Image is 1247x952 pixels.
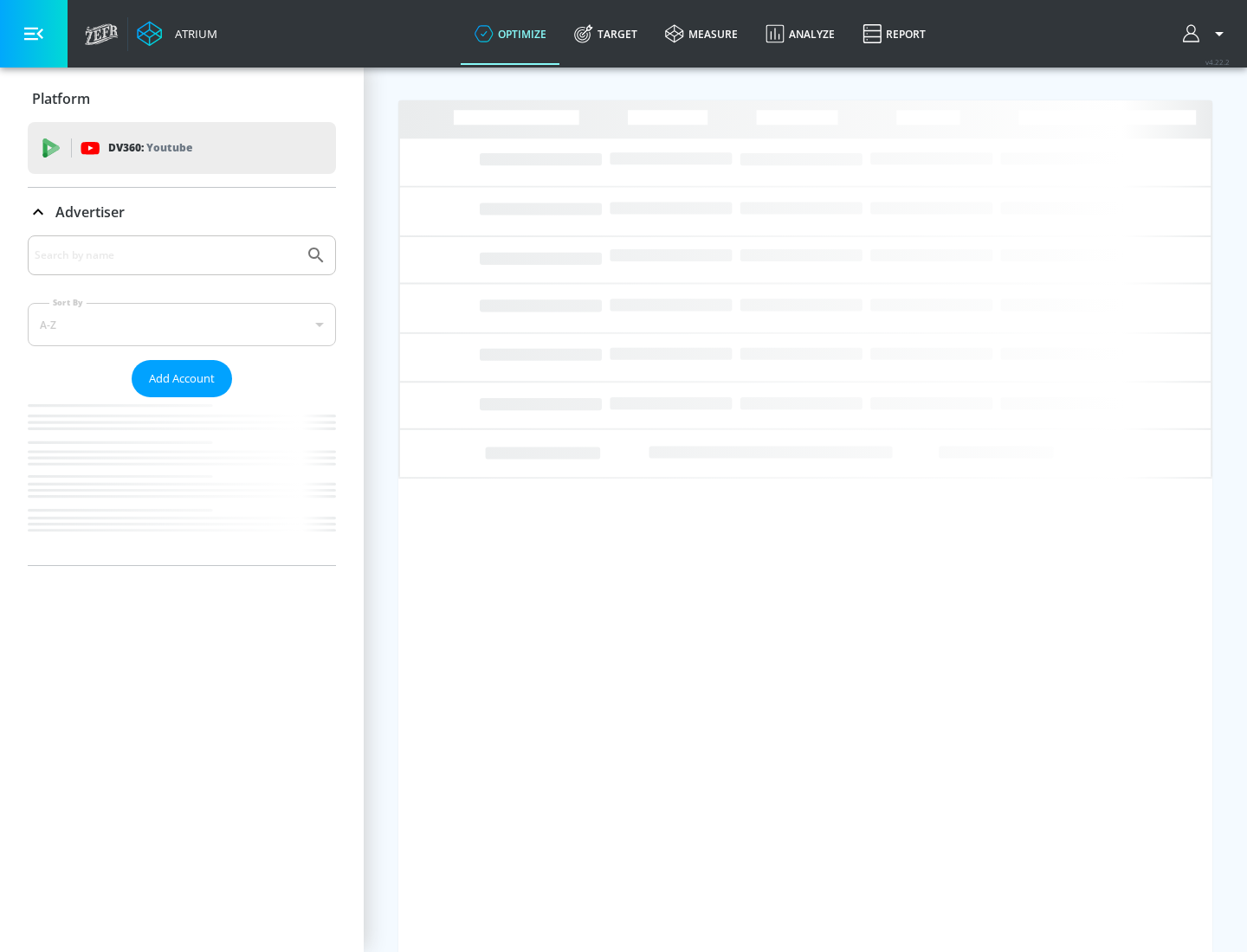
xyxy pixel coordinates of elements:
nav: list of Advertiser [28,397,336,565]
p: Platform [32,89,90,108]
label: Sort By [49,297,87,308]
div: Advertiser [28,235,336,565]
a: optimize [461,3,560,65]
span: v 4.22.2 [1205,57,1230,67]
a: measure [651,3,752,65]
p: Youtube [146,138,192,157]
button: Add Account [132,360,232,397]
p: DV360: [108,138,192,158]
a: Report [849,3,940,65]
a: Atrium [137,21,217,47]
div: A-Z [28,303,336,346]
div: Platform [28,74,336,123]
input: Search by name [35,244,297,267]
a: Target [560,3,651,65]
div: Atrium [168,26,217,42]
div: Advertiser [28,188,336,236]
a: Analyze [752,3,849,65]
span: Add Account [149,369,215,389]
p: Advertiser [55,203,125,222]
div: DV360: Youtube [28,122,336,174]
